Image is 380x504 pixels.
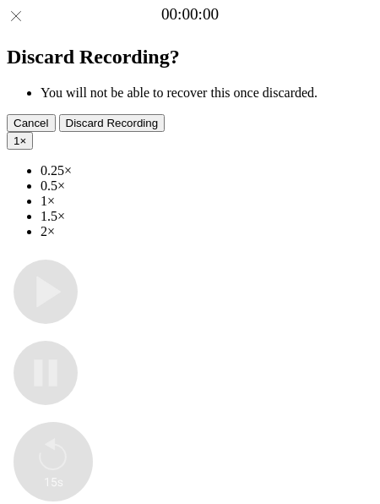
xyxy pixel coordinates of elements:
[41,163,373,178] li: 0.25×
[161,5,219,24] a: 00:00:00
[41,85,373,101] li: You will not be able to recover this once discarded.
[59,114,166,132] button: Discard Recording
[14,134,19,147] span: 1
[7,132,33,150] button: 1×
[41,178,373,194] li: 0.5×
[41,209,373,224] li: 1.5×
[41,194,373,209] li: 1×
[7,114,56,132] button: Cancel
[7,46,373,68] h2: Discard Recording?
[41,224,373,239] li: 2×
